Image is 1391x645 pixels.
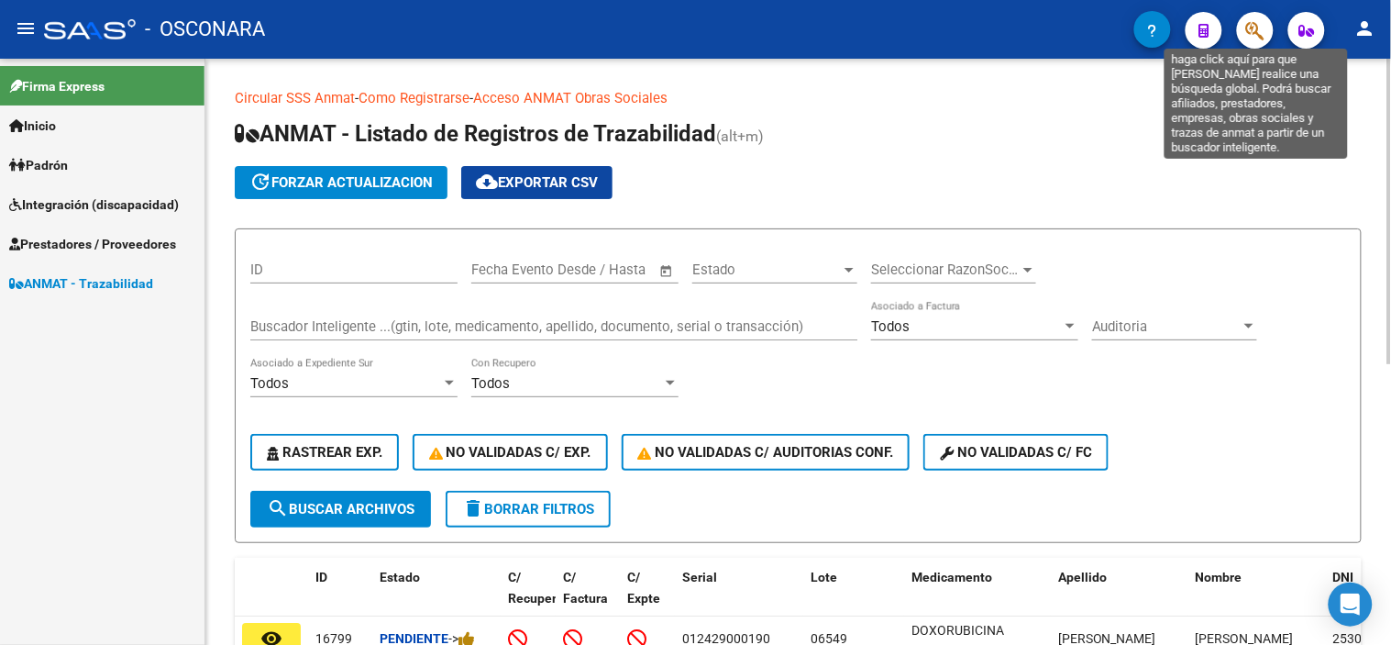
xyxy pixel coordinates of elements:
span: Estado [692,261,841,278]
input: Fecha fin [562,261,651,278]
button: No validadas c/ FC [923,434,1109,471]
span: Borrar Filtros [462,501,594,517]
span: Todos [250,375,289,392]
button: Exportar CSV [461,166,613,199]
button: forzar actualizacion [235,166,447,199]
span: (alt+m) [716,128,764,145]
span: Seleccionar RazonSocial [871,261,1020,278]
span: Exportar CSV [476,174,598,191]
datatable-header-cell: Serial [675,558,803,639]
button: Borrar Filtros [446,491,611,528]
span: Rastrear Exp. [267,444,382,461]
a: Documentacion trazabilidad [668,90,839,106]
span: No Validadas c/ Exp. [429,444,591,461]
span: Medicamento [911,570,992,584]
div: Open Intercom Messenger [1329,583,1373,627]
span: Inicio [9,116,56,136]
span: Serial [682,570,717,584]
mat-icon: update [249,171,271,193]
span: Buscar Archivos [267,501,414,517]
datatable-header-cell: Nombre [1188,558,1326,639]
mat-icon: person [1354,17,1376,39]
a: Circular SSS Anmat [235,90,355,106]
datatable-header-cell: Lote [803,558,904,639]
span: Todos [471,375,510,392]
span: Nombre [1196,570,1242,584]
span: DNI [1333,570,1354,584]
span: No Validadas c/ Auditorias Conf. [638,444,894,461]
span: Integración (discapacidad) [9,195,179,215]
datatable-header-cell: ID [308,558,372,639]
a: Acceso ANMAT Obras Sociales [473,90,668,106]
mat-icon: cloud_download [476,171,498,193]
span: Auditoria [1092,318,1241,335]
input: Fecha inicio [471,261,546,278]
datatable-header-cell: Estado [372,558,501,639]
span: ANMAT - Listado de Registros de Trazabilidad [235,121,716,147]
span: C/ Factura [563,570,608,606]
span: ID [315,570,327,584]
button: Open calendar [657,261,678,282]
span: Lote [811,570,837,584]
button: Rastrear Exp. [250,434,399,471]
span: Apellido [1058,570,1107,584]
span: ANMAT - Trazabilidad [9,273,153,294]
span: Todos [871,318,910,335]
span: Estado [380,570,420,584]
span: Firma Express [9,76,105,96]
span: Prestadores / Proveedores [9,234,176,254]
span: forzar actualizacion [249,174,433,191]
mat-icon: search [267,497,289,519]
mat-icon: delete [462,497,484,519]
datatable-header-cell: C/ Expte [620,558,675,639]
mat-icon: menu [15,17,37,39]
span: Padrón [9,155,68,175]
p: - - [235,88,1362,108]
span: C/ Expte [627,570,660,606]
datatable-header-cell: Medicamento [904,558,1051,639]
button: No Validadas c/ Auditorias Conf. [622,434,911,471]
button: Buscar Archivos [250,491,431,528]
span: - OSCONARA [145,9,265,50]
datatable-header-cell: Apellido [1051,558,1188,639]
span: C/ Recupero [508,570,564,606]
span: No validadas c/ FC [940,444,1092,461]
a: Como Registrarse [359,90,469,106]
datatable-header-cell: C/ Factura [556,558,620,639]
datatable-header-cell: C/ Recupero [501,558,556,639]
button: No Validadas c/ Exp. [413,434,608,471]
